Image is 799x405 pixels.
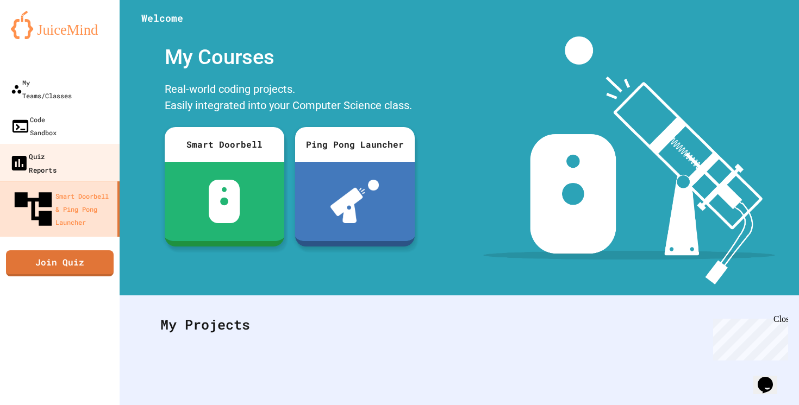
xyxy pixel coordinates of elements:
[483,36,775,284] img: banner-image-my-projects.png
[11,113,57,139] div: Code Sandbox
[709,314,788,360] iframe: chat widget
[11,187,113,231] div: Smart Doorbell & Ping Pong Launcher
[11,76,72,102] div: My Teams/Classes
[159,78,420,119] div: Real-world coding projects. Easily integrated into your Computer Science class.
[9,149,57,176] div: Quiz Reports
[209,180,240,223] img: sdb-white.svg
[11,11,109,39] img: logo-orange.svg
[330,180,379,223] img: ppl-with-ball.png
[753,362,788,394] iframe: chat widget
[6,250,114,276] a: Join Quiz
[4,4,75,69] div: Chat with us now!Close
[149,303,769,346] div: My Projects
[295,127,415,162] div: Ping Pong Launcher
[165,127,284,162] div: Smart Doorbell
[159,36,420,78] div: My Courses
